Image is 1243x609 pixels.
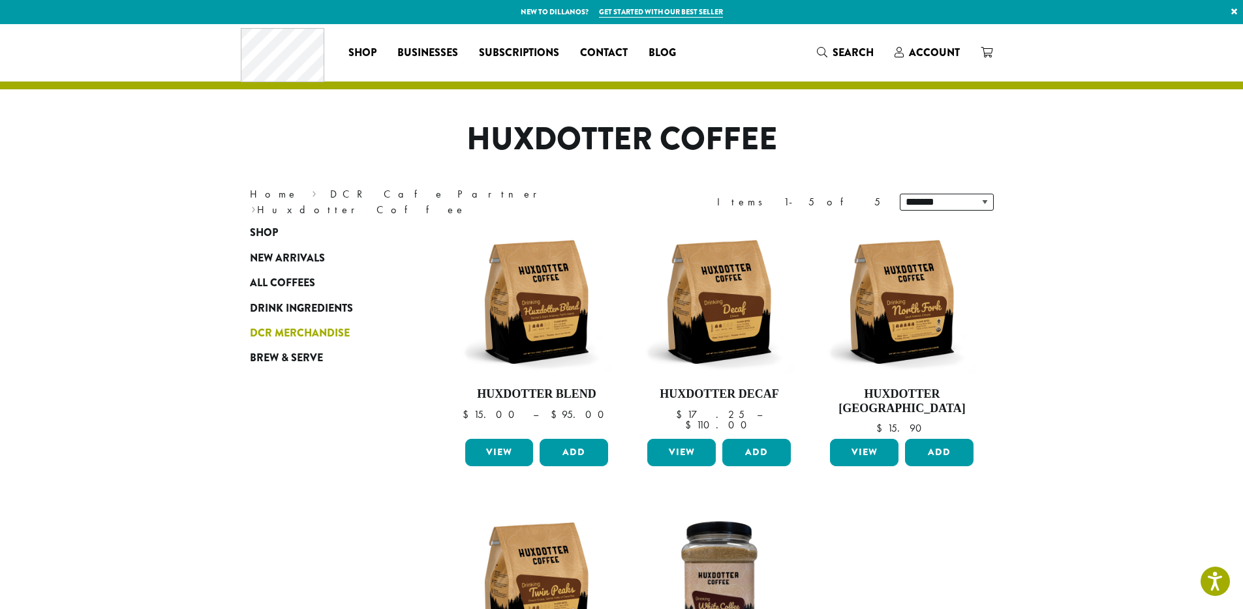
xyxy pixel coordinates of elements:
span: $ [551,408,562,421]
span: › [312,182,316,202]
button: Add [722,439,791,466]
span: New Arrivals [250,250,325,267]
a: Shop [250,220,407,245]
a: All Coffees [250,271,407,295]
span: Shop [348,45,376,61]
span: Drink Ingredients [250,301,353,317]
h4: Huxdotter Blend [462,387,612,402]
span: Blog [649,45,676,61]
a: Drink Ingredients [250,295,407,320]
span: Subscriptions [479,45,559,61]
button: Add [540,439,608,466]
bdi: 110.00 [685,418,753,432]
span: DCR Merchandise [250,325,350,342]
h4: Huxdotter Decaf [644,387,794,402]
span: $ [685,418,696,432]
img: Huxdotter-Coffee-Huxdotter-Blend-12oz-Web.jpg [461,227,611,377]
a: Huxdotter Blend [462,227,612,434]
img: Huxdotter-Coffee-North-Fork-12oz-Web.jpg [827,227,977,377]
span: Contact [580,45,628,61]
bdi: 95.00 [551,408,610,421]
bdi: 15.90 [876,421,928,435]
a: New Arrivals [250,246,407,271]
a: DCR Cafe Partner [330,187,546,201]
span: All Coffees [250,275,315,291]
div: Items 1-5 of 5 [717,194,880,210]
span: Shop [250,225,278,241]
span: $ [463,408,474,421]
a: Get started with our best seller [599,7,723,18]
a: Huxdotter Decaf [644,227,794,434]
span: Search [833,45,874,60]
a: Brew & Serve [250,346,407,370]
span: Businesses [397,45,458,61]
button: Add [905,439,974,466]
bdi: 17.25 [676,408,744,421]
a: Search [806,42,884,63]
span: $ [676,408,687,421]
bdi: 15.00 [463,408,521,421]
span: Brew & Serve [250,350,323,366]
h4: Huxdotter [GEOGRAPHIC_DATA] [827,387,977,415]
a: Home [250,187,298,201]
span: – [757,408,762,421]
span: Account [909,45,960,60]
h1: Huxdotter Coffee [240,121,1004,158]
span: › [251,198,256,218]
img: Huxdotter-Coffee-Decaf-12oz-Web.jpg [644,227,794,377]
nav: Breadcrumb [250,186,602,218]
span: $ [876,421,887,435]
a: DCR Merchandise [250,321,407,346]
span: – [533,408,538,421]
a: Shop [338,42,387,63]
a: View [830,439,898,466]
a: Huxdotter [GEOGRAPHIC_DATA] $15.90 [827,227,977,434]
a: View [647,439,716,466]
a: View [465,439,534,466]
